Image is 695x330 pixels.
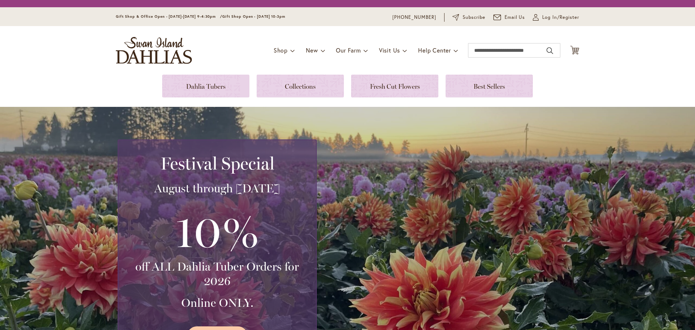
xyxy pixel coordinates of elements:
[127,153,307,174] h2: Festival Special
[116,14,222,19] span: Gift Shop & Office Open - [DATE]-[DATE] 9-4:30pm /
[533,14,579,21] a: Log In/Register
[222,14,285,19] span: Gift Shop Open - [DATE] 10-3pm
[127,181,307,196] h3: August through [DATE]
[306,46,318,54] span: New
[463,14,485,21] span: Subscribe
[505,14,525,21] span: Email Us
[547,45,553,57] button: Search
[336,46,361,54] span: Our Farm
[274,46,288,54] span: Shop
[127,296,307,310] h3: Online ONLY.
[493,14,525,21] a: Email Us
[127,203,307,259] h3: 10%
[452,14,485,21] a: Subscribe
[392,14,436,21] a: [PHONE_NUMBER]
[542,14,579,21] span: Log In/Register
[127,259,307,288] h3: off ALL Dahlia Tuber Orders for 2026
[116,37,192,64] a: store logo
[379,46,400,54] span: Visit Us
[418,46,451,54] span: Help Center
